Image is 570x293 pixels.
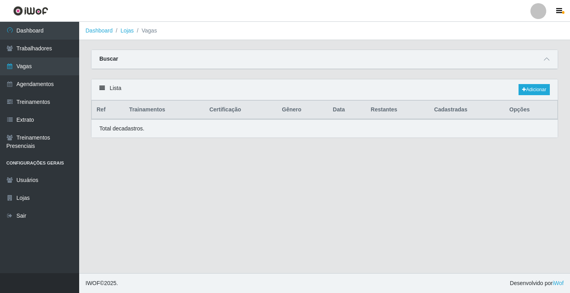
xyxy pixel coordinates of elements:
[553,280,564,286] a: iWof
[85,27,113,34] a: Dashboard
[124,101,205,119] th: Trainamentos
[277,101,328,119] th: Gênero
[205,101,277,119] th: Certificação
[13,6,48,16] img: CoreUI Logo
[328,101,366,119] th: Data
[91,79,558,100] div: Lista
[99,124,144,133] p: Total de cadastros.
[85,280,100,286] span: IWOF
[366,101,429,119] th: Restantes
[99,56,118,62] strong: Buscar
[134,27,157,35] li: Vagas
[85,279,118,287] span: © 2025 .
[510,279,564,287] span: Desenvolvido por
[519,84,550,95] a: Adicionar
[92,101,125,119] th: Ref
[79,22,570,40] nav: breadcrumb
[120,27,133,34] a: Lojas
[505,101,558,119] th: Opções
[429,101,505,119] th: Cadastradas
